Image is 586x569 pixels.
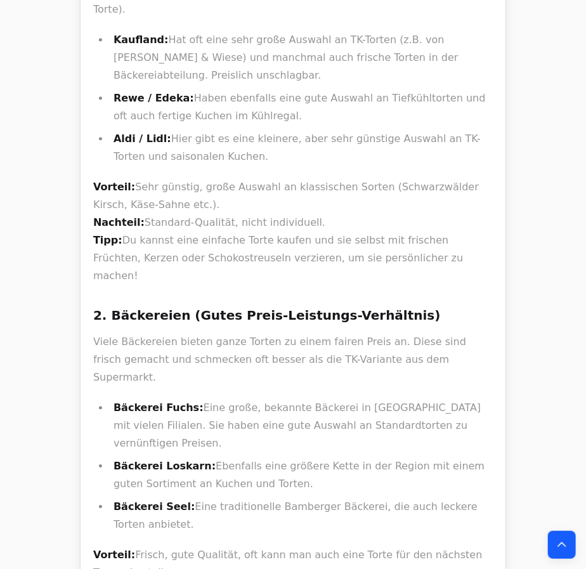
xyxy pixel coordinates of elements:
li: Eine große, bekannte Bäckerei in [GEOGRAPHIC_DATA] mit vielen Filialen. Sie haben eine gute Auswa... [110,399,493,452]
strong: Rewe / Edeka: [114,92,194,104]
strong: Tipp: [93,234,122,246]
li: Hat oft eine sehr große Auswahl an TK-Torten (z.B. von [PERSON_NAME] & Wiese) und manchmal auch f... [110,31,493,84]
h3: 2. Bäckereien (Gutes Preis-Leistungs-Verhältnis) [93,305,493,325]
strong: Vorteil: [93,549,135,561]
li: Ebenfalls eine größere Kette in der Region mit einem guten Sortiment an Kuchen und Torten. [110,457,493,493]
strong: Nachteil: [93,216,145,228]
li: Haben ebenfalls eine gute Auswahl an Tiefkühltorten und oft auch fertige Kuchen im Kühlregal. [110,89,493,125]
strong: Bäckerei Seel: [114,500,195,513]
strong: Aldi / Lidl: [114,133,171,145]
strong: Kaufland: [114,34,168,46]
p: Viele Bäckereien bieten ganze Torten zu einem fairen Preis an. Diese sind frisch gemacht und schm... [93,333,493,386]
button: Back to top [548,531,576,559]
li: Eine traditionelle Bamberger Bäckerei, die auch leckere Torten anbietet. [110,498,493,533]
li: Hier gibt es eine kleinere, aber sehr günstige Auswahl an TK-Torten und saisonalen Kuchen. [110,130,493,166]
strong: Bäckerei Fuchs: [114,402,204,414]
strong: Bäckerei Loskarn: [114,460,216,472]
strong: Vorteil: [93,181,135,193]
p: Sehr günstig, große Auswahl an klassischen Sorten (Schwarzwälder Kirsch, Käse-Sahne etc.). Standa... [93,178,493,285]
